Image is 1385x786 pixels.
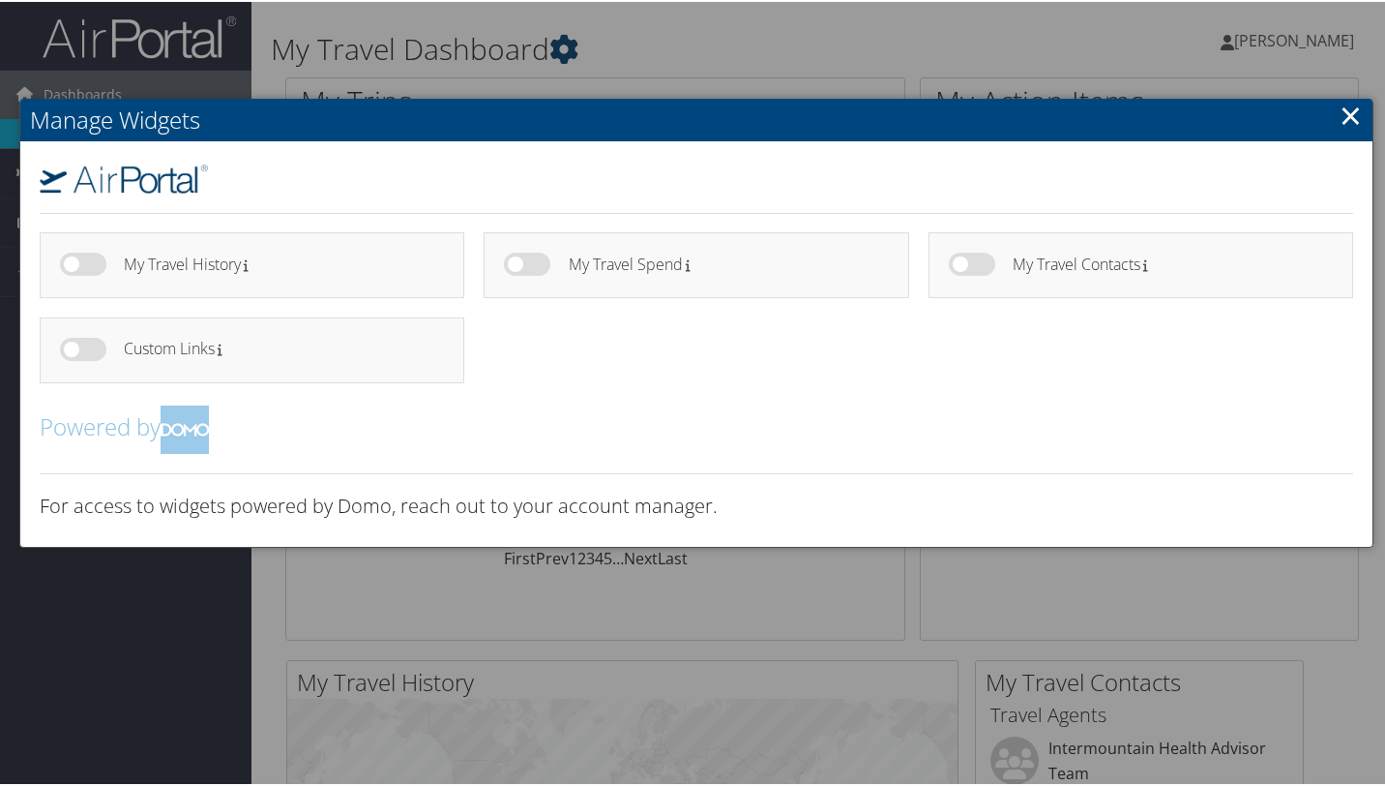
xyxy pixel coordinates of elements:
h2: Powered by [40,404,1353,452]
img: domo-logo.png [161,404,209,452]
h3: For access to widgets powered by Domo, reach out to your account manager. [40,491,1353,518]
h4: My Travel Spend [569,255,874,271]
h4: My Travel Contacts [1013,255,1318,271]
h4: Custom Links [124,339,429,355]
img: airportal-logo.png [40,163,208,192]
a: Close [1340,94,1362,133]
h4: My Travel History [124,255,429,271]
h2: Manage Widgets [20,97,1372,139]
